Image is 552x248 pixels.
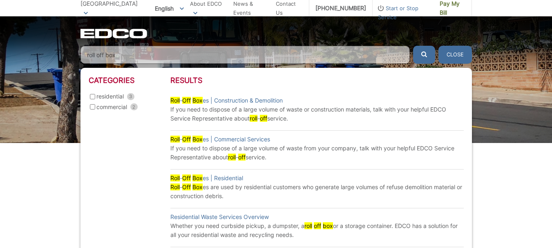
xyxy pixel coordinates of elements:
[238,154,246,161] mark: off
[182,183,191,190] mark: Off
[182,97,191,104] mark: Off
[170,212,269,221] a: Residential Waste Services Overview
[182,136,191,143] mark: Off
[90,94,95,99] input: residential 3
[90,104,95,109] input: commercial 2
[323,222,333,229] mark: box
[170,135,270,144] a: Roll-Off Boxes | Commercial Services
[170,221,464,239] p: Whether you need curbside pickup, a dumpster, a or a storage container. EDCO has a solution for a...
[127,93,134,100] span: 3
[170,174,180,181] mark: Roll
[260,115,267,122] mark: off
[192,97,203,104] mark: Box
[228,154,236,161] mark: roll
[170,144,464,162] p: If you need to dispose of a large volume of waste from your company, talk with your helpful EDCO ...
[170,174,243,183] a: Roll-Off Boxes | Residential
[80,46,410,64] input: Search
[304,222,312,229] mark: roll
[170,97,180,104] mark: Roll
[80,29,148,38] a: EDCD logo. Return to the homepage.
[170,76,464,85] h3: Results
[170,183,180,190] mark: Roll
[314,222,321,229] mark: off
[96,103,127,112] span: commercial
[170,96,283,105] a: Roll-Off Boxes | Construction & Demolition
[182,174,191,181] mark: Off
[130,103,138,110] span: 2
[96,92,124,101] span: residential
[192,174,203,181] mark: Box
[438,46,472,64] button: Close
[250,115,257,122] mark: roll
[170,183,464,201] p: - es are used by residential customers who generate large volumes of refuse demolition material o...
[192,136,203,143] mark: Box
[413,46,435,64] button: Submit the search query.
[89,76,170,85] h3: Categories
[149,2,190,15] span: English
[170,105,464,123] p: If you need to dispose of a large volume of waste or construction materials, talk with your helpf...
[192,183,203,190] mark: Box
[170,136,180,143] mark: Roll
